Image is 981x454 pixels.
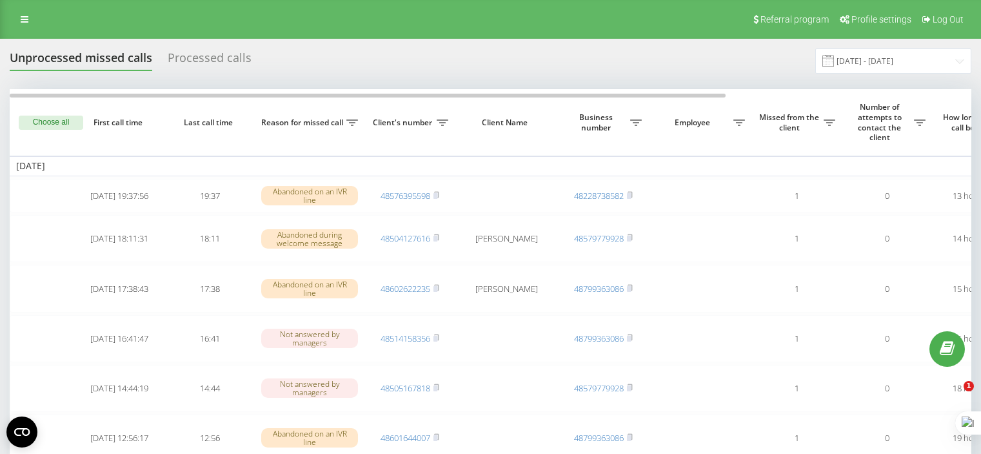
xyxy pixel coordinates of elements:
td: 1 [751,365,842,412]
div: Abandoned on an IVR line [261,279,358,298]
span: Referral program [760,14,829,25]
span: Client's number [371,118,437,128]
td: 0 [842,215,932,262]
div: Not answered by managers [261,378,358,398]
a: 48799363086 [574,432,624,444]
span: Employee [655,118,733,128]
a: 48579779928 [574,232,624,244]
div: Not answered by managers [261,329,358,348]
span: Number of attempts to contact the client [848,102,914,142]
span: First call time [84,118,154,128]
td: 0 [842,179,932,213]
button: Choose all [19,116,83,130]
td: 16:41 [164,315,255,362]
span: Reason for missed call [261,118,346,128]
a: 48228738582 [574,190,624,201]
td: [DATE] 19:37:56 [74,179,164,213]
span: Client Name [466,118,547,128]
td: 1 [751,265,842,312]
span: Profile settings [851,14,911,25]
td: 1 [751,179,842,213]
td: [DATE] 18:11:31 [74,215,164,262]
div: Processed calls [168,51,252,71]
iframe: Intercom live chat [937,381,968,412]
span: Business number [564,112,630,132]
td: [PERSON_NAME] [455,265,558,312]
button: Open CMP widget [6,417,37,448]
div: Abandoned on an IVR line [261,186,358,205]
span: Missed from the client [758,112,824,132]
td: [DATE] 17:38:43 [74,265,164,312]
div: Abandoned during welcome message [261,229,358,249]
td: 0 [842,365,932,412]
span: Last call time [175,118,244,128]
td: [PERSON_NAME] [455,215,558,262]
td: 0 [842,315,932,362]
a: 48504127616 [381,232,430,244]
a: 48579779928 [574,382,624,394]
span: 1 [964,381,974,391]
a: 48576395598 [381,190,430,201]
td: 18:11 [164,215,255,262]
td: [DATE] 16:41:47 [74,315,164,362]
a: 48799363086 [574,333,624,344]
a: 48799363086 [574,283,624,294]
a: 48602622235 [381,283,430,294]
td: 14:44 [164,365,255,412]
div: Unprocessed missed calls [10,51,152,71]
td: 1 [751,315,842,362]
td: 19:37 [164,179,255,213]
a: 48601644007 [381,432,430,444]
td: 17:38 [164,265,255,312]
a: 48505167818 [381,382,430,394]
div: Abandoned on an IVR line [261,428,358,448]
td: 0 [842,265,932,312]
span: Log Out [933,14,964,25]
td: [DATE] 14:44:19 [74,365,164,412]
a: 48514158356 [381,333,430,344]
td: 1 [751,215,842,262]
